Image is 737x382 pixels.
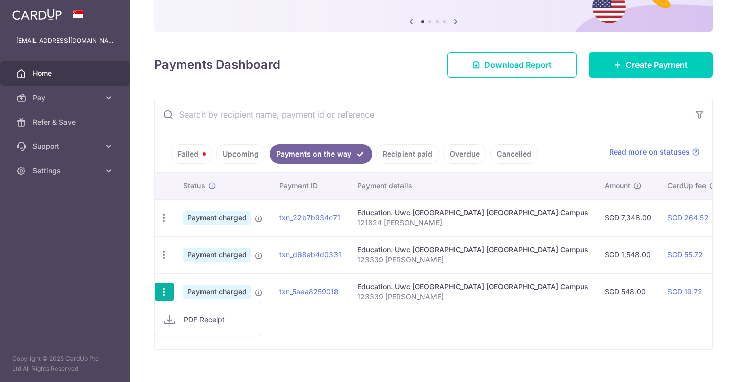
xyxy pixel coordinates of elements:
[349,173,596,199] th: Payment details
[605,181,630,191] span: Amount
[32,166,99,176] span: Settings
[357,208,588,218] div: Education. Uwc [GEOGRAPHIC_DATA] [GEOGRAPHIC_DATA] Campus
[32,141,99,151] span: Support
[443,144,486,164] a: Overdue
[609,147,700,157] a: Read more on statuses
[271,173,349,199] th: Payment ID
[667,287,702,296] a: SGD 19.72
[279,287,339,296] a: txn_5aaa8259018
[357,218,588,228] p: 121824 [PERSON_NAME]
[279,213,340,222] a: txn_22b7b934c71
[32,68,99,79] span: Home
[279,250,341,259] a: txn_d68ab4d0331
[16,35,114,46] p: [EMAIL_ADDRESS][DOMAIN_NAME]
[447,52,577,78] a: Download Report
[376,144,439,164] a: Recipient paid
[270,144,372,164] a: Payments on the way
[357,255,588,265] p: 123339 [PERSON_NAME]
[32,93,99,103] span: Pay
[216,144,265,164] a: Upcoming
[667,250,703,259] a: SGD 55.72
[183,285,251,299] span: Payment charged
[357,292,588,302] p: 123339 [PERSON_NAME]
[155,98,688,131] input: Search by recipient name, payment id or reference
[154,56,280,74] h4: Payments Dashboard
[609,147,690,157] span: Read more on statuses
[589,52,713,78] a: Create Payment
[183,181,205,191] span: Status
[357,282,588,292] div: Education. Uwc [GEOGRAPHIC_DATA] [GEOGRAPHIC_DATA] Campus
[12,8,62,20] img: CardUp
[596,199,659,236] td: SGD 7,348.00
[626,59,688,71] span: Create Payment
[596,236,659,273] td: SGD 1,548.00
[32,117,99,127] span: Refer & Save
[490,144,538,164] a: Cancelled
[667,181,706,191] span: CardUp fee
[667,213,709,222] a: SGD 264.52
[183,211,251,225] span: Payment charged
[484,59,552,71] span: Download Report
[183,248,251,262] span: Payment charged
[596,273,659,310] td: SGD 548.00
[171,144,212,164] a: Failed
[357,245,588,255] div: Education. Uwc [GEOGRAPHIC_DATA] [GEOGRAPHIC_DATA] Campus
